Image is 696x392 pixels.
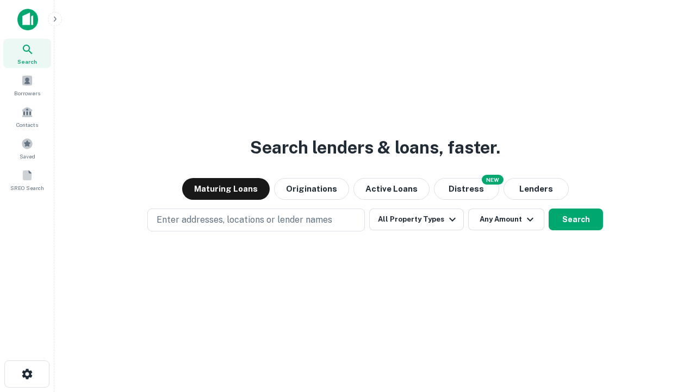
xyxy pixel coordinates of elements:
[14,89,40,97] span: Borrowers
[147,209,365,231] button: Enter addresses, locations or lender names
[182,178,270,200] button: Maturing Loans
[3,165,51,194] a: SREO Search
[3,39,51,68] a: Search
[369,209,464,230] button: All Property Types
[250,134,500,161] h3: Search lenders & loans, faster.
[274,178,349,200] button: Originations
[482,175,504,185] div: NEW
[468,209,544,230] button: Any Amount
[20,152,35,161] span: Saved
[434,178,499,200] button: Search distressed loans with lien and other non-mortgage details.
[157,213,332,226] p: Enter addresses, locations or lender names
[3,133,51,163] a: Saved
[17,9,38,30] img: capitalize-icon.png
[3,70,51,100] a: Borrowers
[17,57,37,66] span: Search
[16,120,38,129] span: Contacts
[353,178,430,200] button: Active Loans
[504,178,569,200] button: Lenders
[10,183,44,192] span: SREO Search
[642,305,696,357] iframe: Chat Widget
[3,102,51,131] a: Contacts
[549,209,603,230] button: Search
